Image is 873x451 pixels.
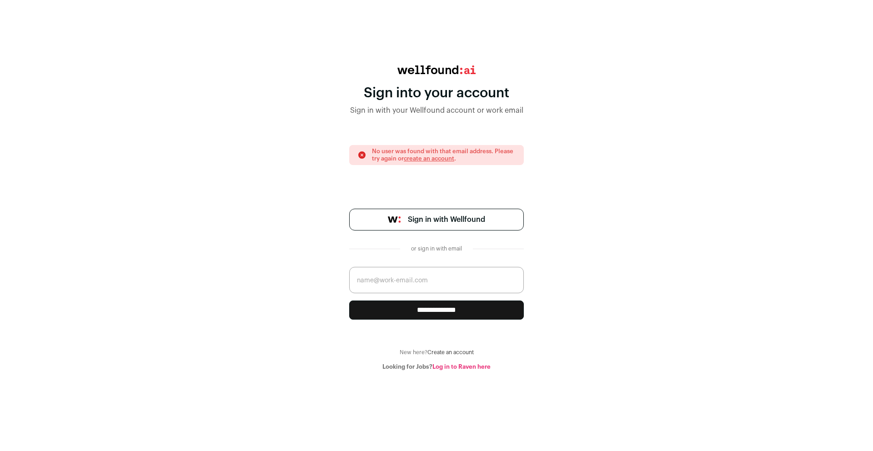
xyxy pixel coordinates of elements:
[397,65,476,74] img: wellfound:ai
[349,209,524,231] a: Sign in with Wellfound
[349,363,524,371] div: Looking for Jobs?
[349,349,524,356] div: New here?
[427,350,474,355] a: Create an account
[404,155,454,161] a: create an account
[408,214,485,225] span: Sign in with Wellfound
[349,85,524,101] div: Sign into your account
[372,148,516,162] p: No user was found with that email address. Please try again or .
[432,364,491,370] a: Log in to Raven here
[388,216,401,223] img: wellfound-symbol-flush-black-fb3c872781a75f747ccb3a119075da62bfe97bd399995f84a933054e44a575c4.png
[349,105,524,116] div: Sign in with your Wellfound account or work email
[407,245,466,252] div: or sign in with email
[349,267,524,293] input: name@work-email.com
